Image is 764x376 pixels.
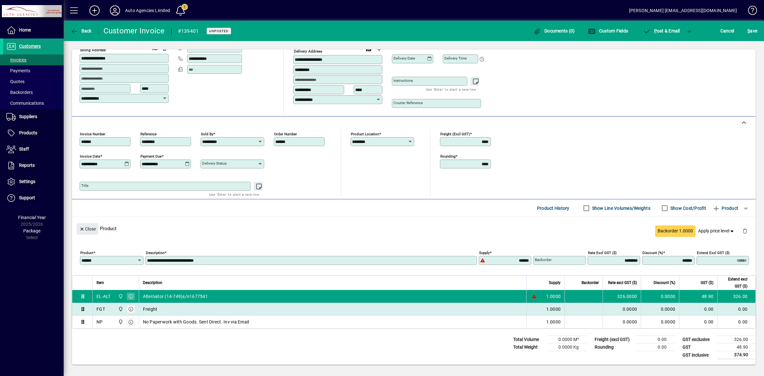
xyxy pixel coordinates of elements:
span: Financial Year [18,215,46,220]
span: S [747,28,750,33]
td: 0.0000 [641,316,679,328]
button: Post & Email [640,25,683,37]
div: #139401 [178,26,199,36]
app-page-header-button: Close [75,226,100,231]
div: 0.0000 [607,306,637,312]
a: Payments [3,65,64,76]
mat-label: Rounding [440,154,456,159]
span: Unposted [209,29,229,33]
td: 0.00 [679,316,717,328]
mat-label: Courier Reference [393,101,423,105]
button: Product History [534,202,572,214]
span: Documents (0) [534,28,575,33]
span: P [654,28,657,33]
a: Settings [3,174,64,190]
div: [PERSON_NAME] [EMAIL_ADDRESS][DOMAIN_NAME] [629,5,737,16]
a: Support [3,190,64,206]
td: Freight (excl GST) [591,336,636,344]
td: Rounding [591,344,636,351]
span: Backorder 1.0000 [658,228,693,234]
td: 48.90 [679,290,717,303]
div: NP [96,319,103,325]
a: Quotes [3,76,64,87]
mat-label: Rate excl GST ($) [588,251,617,255]
span: Reports [19,163,35,168]
label: Show Cost/Profit [669,205,706,211]
a: Knowledge Base [743,1,756,22]
span: Communications [6,101,44,106]
button: Backorder 1.0000 [655,225,696,237]
span: Rangiora [117,293,124,300]
td: 0.00 [717,303,755,316]
span: Product History [537,203,569,213]
span: Discount (%) [654,279,675,286]
span: GST ($) [701,279,713,286]
button: Choose address [374,44,384,54]
td: Total Volume [510,336,548,344]
button: Copy to Delivery address [160,43,170,53]
mat-label: Invoice number [80,132,105,136]
app-page-header-button: Back [64,25,99,37]
span: Suppliers [19,114,37,119]
span: Invoices [6,57,26,62]
td: 0.0000 Kg [548,344,586,351]
td: 326.00 [718,336,756,344]
td: 0.0000 M³ [548,336,586,344]
span: 1.0000 [546,319,561,325]
mat-label: Payment due [140,154,162,159]
span: Backorders [6,90,33,95]
span: Back [70,28,92,33]
span: Extend excl GST ($) [721,276,747,290]
span: Close [79,224,96,234]
span: Quotes [6,79,25,84]
mat-label: Invoice date [80,154,100,159]
div: EL-ALT [96,293,111,300]
button: Custom Fields [586,25,630,37]
mat-label: Product location [351,132,379,136]
a: Backorders [3,87,64,98]
div: Customer Invoice [103,26,165,36]
button: Cancel [719,25,736,37]
mat-hint: Use 'Enter' to start a new line [426,86,476,93]
button: Close [77,223,98,235]
mat-label: Delivery time [444,56,467,60]
a: Communications [3,98,64,109]
button: Product [709,202,741,214]
button: Profile [105,5,125,16]
a: Staff [3,141,64,157]
span: Customers [19,44,41,49]
a: Reports [3,158,64,174]
a: Suppliers [3,109,64,125]
span: Description [143,279,162,286]
button: Documents (0) [532,25,577,37]
button: Back [69,25,93,37]
mat-label: Sold by [201,132,213,136]
span: No Paperwork with Goods. Sent Direct. Inv via Email [143,319,249,325]
mat-label: Description [146,251,165,255]
td: GST [679,344,718,351]
td: 0.0000 [641,303,679,316]
button: Apply price level [696,225,738,237]
td: Total Weight [510,344,548,351]
span: ost & Email [643,28,680,33]
div: Product [72,217,756,240]
mat-label: Reference [140,132,157,136]
span: Backorder [582,279,599,286]
div: FGT [96,306,105,312]
mat-label: Supply [479,251,490,255]
div: 326.0000 [607,293,637,300]
span: 1.0000 [546,306,561,312]
span: ave [747,26,757,36]
td: 0.00 [636,344,674,351]
mat-label: Order number [274,132,297,136]
span: Freight [143,306,158,312]
span: Support [19,195,35,200]
span: Alternator (14-749)s/n1677541 [143,293,208,300]
button: Delete [737,223,753,238]
span: Rangiora [117,306,124,313]
span: Apply price level [698,228,735,234]
span: Custom Fields [588,28,628,33]
a: View on map [150,43,160,53]
td: 0.00 [679,303,717,316]
mat-hint: Use 'Enter' to start a new line [209,191,259,198]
